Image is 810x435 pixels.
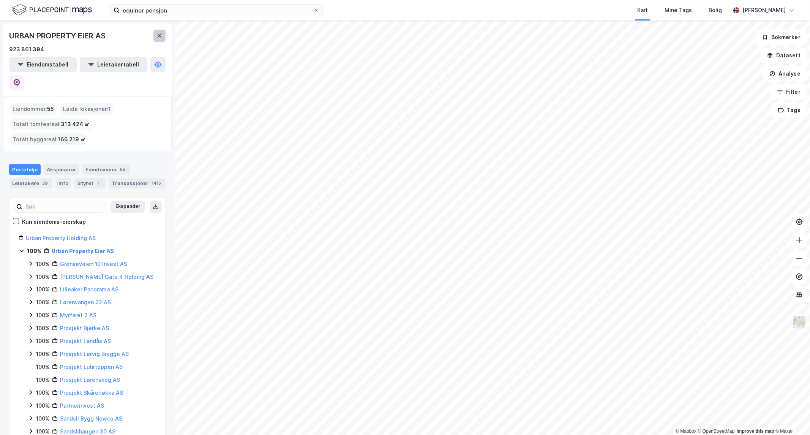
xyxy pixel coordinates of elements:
[60,376,120,383] a: Prosjekt Lørenskog AS
[36,362,50,372] div: 100%
[111,201,145,213] button: Ekspander
[36,414,50,423] div: 100%
[80,57,147,72] button: Leietakertabell
[772,399,810,435] iframe: Chat Widget
[60,364,123,370] a: Prosjekt Luhrtoppen AS
[36,272,50,282] div: 100%
[60,415,122,422] a: Sandsli Bygg Newco AS
[22,217,86,226] div: Kun eiendoms-eierskap
[771,84,807,100] button: Filter
[9,164,41,175] div: Portefølje
[108,104,111,114] span: 1
[60,351,129,357] a: Prosjekt Lervig Brygge AS
[60,402,104,409] a: Partnerinvest AS
[82,164,130,175] div: Eiendommer
[676,429,696,434] a: Mapbox
[36,337,50,346] div: 100%
[120,5,313,16] input: Søk på adresse, matrikkel, gårdeiere, leietakere eller personer
[772,399,810,435] div: Kontrollprogram for chat
[36,375,50,384] div: 100%
[60,261,127,267] a: Grenseveien 10 Invest AS
[60,338,111,344] a: Prosjekt Landås AS
[36,401,50,410] div: 100%
[772,103,807,118] button: Tags
[55,178,71,188] div: Info
[36,350,50,359] div: 100%
[26,235,96,241] a: Urban Property Holding AS
[118,166,127,173] div: 55
[36,324,50,333] div: 100%
[36,298,50,307] div: 100%
[60,389,123,396] a: Prosjekt Skårerløkka AS
[36,388,50,397] div: 100%
[9,30,107,42] div: URBAN PROPERTY EIER AS
[60,274,153,280] a: [PERSON_NAME] Gate 4 Holding AS
[756,30,807,45] button: Bokmerker
[36,285,50,294] div: 100%
[60,428,115,435] a: Sandslihaugen 30 AS
[737,429,774,434] a: Improve this map
[60,312,96,318] a: Myrfaret 2 AS
[763,66,807,81] button: Analyse
[698,429,735,434] a: OpenStreetMap
[22,201,106,212] input: Søk
[9,57,77,72] button: Eiendomstabell
[9,118,93,130] div: Totalt tomteareal :
[150,179,163,187] div: 1415
[44,164,79,175] div: Aksjonærer
[58,135,85,144] span: 166 219 ㎡
[109,178,166,188] div: Transaksjoner
[60,103,114,115] div: Leide lokasjoner :
[61,120,90,129] span: 313 424 ㎡
[9,45,44,54] div: 923 861 394
[742,6,786,15] div: [PERSON_NAME]
[41,179,49,187] div: 39
[47,104,54,114] span: 55
[665,6,692,15] div: Mine Tags
[60,325,109,331] a: Prosjekt Bjerke AS
[9,178,52,188] div: Leietakere
[709,6,722,15] div: Bolig
[36,259,50,269] div: 100%
[60,299,111,305] a: Lørenvangen 22 AS
[9,103,57,115] div: Eiendommer :
[36,311,50,320] div: 100%
[9,133,88,146] div: Totalt byggareal :
[792,315,807,329] img: Z
[74,178,106,188] div: Styret
[27,247,41,256] div: 100%
[95,179,103,187] div: 1
[60,286,118,293] a: Lilleaker Panorama AS
[637,6,648,15] div: Kart
[52,248,114,254] a: Urban Property Eier AS
[12,3,92,17] img: logo.f888ab2527a4732fd821a326f86c7f29.svg
[761,48,807,63] button: Datasett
